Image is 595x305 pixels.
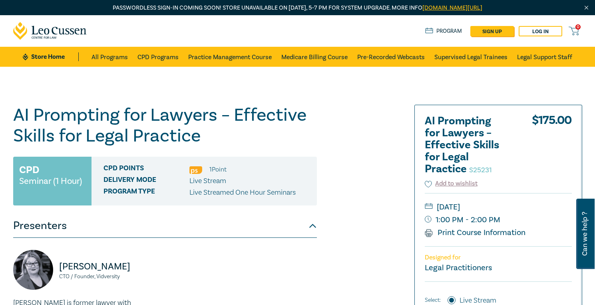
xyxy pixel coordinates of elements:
[575,24,581,30] span: 0
[581,203,589,264] span: Can we help ?
[425,227,526,238] a: Print Course Information
[469,165,492,175] small: S25231
[19,163,39,177] h3: CPD
[470,26,514,36] a: sign up
[425,27,462,36] a: Program
[281,47,348,67] a: Medicare Billing Course
[13,250,53,290] img: https://s3.ap-southeast-2.amazonaws.com/leo-cussen-store-production-content/Contacts/Natalie%20Wi...
[13,105,317,146] h1: AI Prompting for Lawyers – Effective Skills for Legal Practice
[425,254,572,261] p: Designed for
[92,47,128,67] a: All Programs
[434,47,507,67] a: Supervised Legal Trainees
[425,179,478,188] button: Add to wishlist
[103,176,189,186] span: Delivery Mode
[189,187,296,198] p: Live Streamed One Hour Seminars
[137,47,179,67] a: CPD Programs
[209,164,227,175] li: 1 Point
[425,213,572,226] small: 1:00 PM - 2:00 PM
[59,260,160,273] p: [PERSON_NAME]
[103,187,189,198] span: Program type
[425,115,513,175] h2: AI Prompting for Lawyers – Effective Skills for Legal Practice
[189,166,202,174] img: Professional Skills
[13,214,317,238] button: Presenters
[189,176,226,185] span: Live Stream
[425,263,492,273] small: Legal Practitioners
[59,274,160,279] small: CTO / Founder, Vidversity
[103,164,189,175] span: CPD Points
[425,296,441,305] span: Select:
[425,201,572,213] small: [DATE]
[13,4,582,12] p: Passwordless sign-in coming soon! Store unavailable on [DATE], 5–7 PM for system upgrade. More info
[532,115,572,179] div: $ 175.00
[188,47,272,67] a: Practice Management Course
[357,47,425,67] a: Pre-Recorded Webcasts
[422,4,482,12] a: [DOMAIN_NAME][URL]
[19,177,82,185] small: Seminar (1 Hour)
[519,26,562,36] a: Log in
[583,4,590,11] img: Close
[23,52,78,61] a: Store Home
[517,47,572,67] a: Legal Support Staff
